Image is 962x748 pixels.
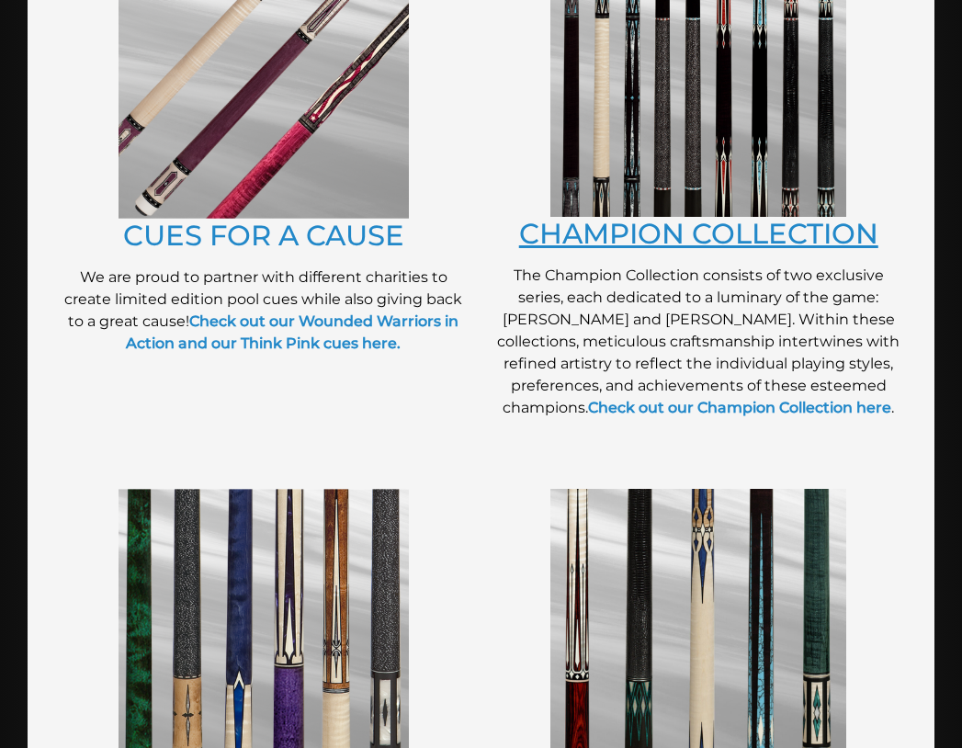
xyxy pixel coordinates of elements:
a: Check out our Champion Collection here [588,399,891,416]
a: CHAMPION COLLECTION [519,216,878,251]
a: CUES FOR A CAUSE [123,218,404,253]
p: The Champion Collection consists of two exclusive series, each dedicated to a luminary of the gam... [491,265,908,419]
p: We are proud to partner with different charities to create limited edition pool cues while also g... [55,266,472,355]
a: Check out our Wounded Warriors in Action and our Think Pink cues here. [126,312,458,352]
